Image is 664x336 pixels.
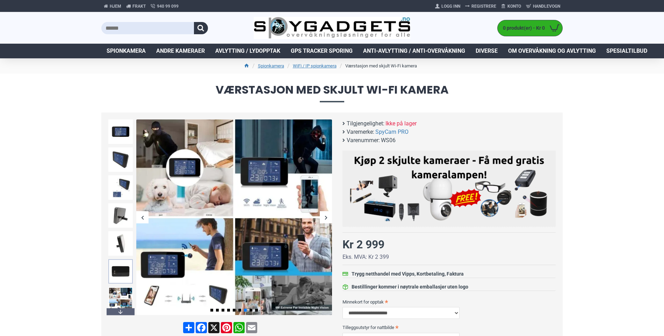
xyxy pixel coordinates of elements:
a: Konto [499,1,524,12]
a: WhatsApp [233,322,245,333]
div: Bestillinger kommer i nøytrale emballasjer uten logo [352,283,468,291]
span: 940 99 099 [157,3,179,9]
span: Go to slide 5 [233,309,236,312]
label: Minnekort for opptak [342,296,556,307]
span: GPS Tracker Sporing [291,47,353,55]
img: SpyGadgets.no [254,17,411,39]
span: Hjem [110,3,121,9]
span: Frakt [132,3,146,9]
a: Handlevogn [524,1,563,12]
span: 0 produkt(er) - Kr 0 [498,24,547,32]
div: Previous slide [136,211,149,224]
span: Registrere [471,3,496,9]
img: Værstasjon med skjult Wi-Fi kamera - SpyGadgets.no [108,147,133,172]
span: Go to slide 3 [222,309,224,312]
span: Konto [507,3,521,9]
img: Værstasjon med skjult Wi-Fi kamera - SpyGadgets.no [136,119,332,315]
a: Spionkamera [258,63,284,70]
a: WiFi / IP spionkamera [293,63,337,70]
a: Andre kameraer [151,44,210,58]
span: Go to slide 8 [250,309,252,312]
img: Værstasjon med skjult Wi-Fi kamera - SpyGadgets.no [108,203,133,228]
a: 0 produkt(er) - Kr 0 [498,20,562,36]
span: Go to slide 4 [227,309,230,312]
img: Værstasjon med skjult Wi-Fi kamera - SpyGadgets.no [108,287,133,312]
b: Tilgjengelighet: [347,119,384,128]
img: Værstasjon med skjult Wi-Fi kamera - SpyGadgets.no [108,231,133,256]
span: Go to slide 2 [216,309,219,312]
a: Spesialtilbud [601,44,652,58]
a: Registrere [463,1,499,12]
img: Værstasjon med skjult Wi-Fi kamera - SpyGadgets.no [108,175,133,200]
span: Værstasjon med skjult Wi-Fi kamera [101,84,563,102]
a: SpyCam PRO [375,128,409,136]
div: Next slide [320,211,332,224]
b: Varemerke: [347,128,374,136]
img: Værstasjon med skjult Wi-Fi kamera - SpyGadgets.no [108,259,133,284]
a: Anti-avlytting / Anti-overvåkning [358,44,470,58]
span: Go to slide 6 [238,309,241,312]
b: Varenummer: [347,136,380,145]
span: Go to slide 7 [244,309,247,312]
span: Spionkamera [107,47,146,55]
img: Kjøp 2 skjulte kameraer – Få med gratis kameralampe! [348,154,550,221]
span: Diverse [476,47,498,55]
a: Pinterest [220,322,233,333]
a: Spionkamera [101,44,151,58]
a: X [208,322,220,333]
span: WS06 [381,136,396,145]
span: Om overvåkning og avlytting [508,47,596,55]
span: Andre kameraer [156,47,205,55]
a: Diverse [470,44,503,58]
a: Email [245,322,258,333]
a: Logg Inn [433,1,463,12]
span: Spesialtilbud [606,47,647,55]
label: Tilleggsutstyr for nattbilde [342,322,556,333]
span: Handlevogn [533,3,560,9]
span: Go to slide 1 [210,309,213,312]
a: GPS Tracker Sporing [286,44,358,58]
span: Logg Inn [441,3,460,9]
div: Trygg netthandel med Vipps, Kortbetaling, Faktura [352,270,464,278]
span: Anti-avlytting / Anti-overvåkning [363,47,465,55]
a: Facebook [195,322,208,333]
a: Om overvåkning og avlytting [503,44,601,58]
div: Next slide [107,308,135,315]
span: Ikke på lager [385,119,417,128]
img: Værstasjon med skjult Wi-Fi kamera - SpyGadgets.no [108,119,133,144]
div: Kr 2 999 [342,236,384,253]
a: Share [182,322,195,333]
a: Avlytting / Lydopptak [210,44,286,58]
span: Go to slide 9 [255,309,258,312]
span: Avlytting / Lydopptak [215,47,280,55]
